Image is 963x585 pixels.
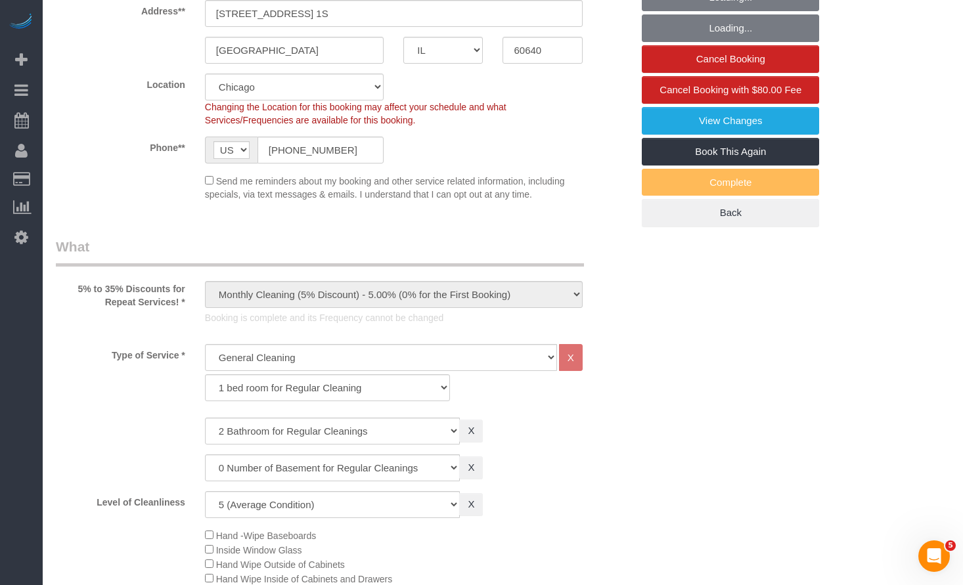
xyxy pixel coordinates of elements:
a: Cancel Booking [642,45,819,73]
img: Automaid Logo [8,13,34,32]
span: Send me reminders about my booking and other service related information, including specials, via... [205,176,565,200]
a: View Changes [642,107,819,135]
p: Booking is complete and its Frequency cannot be changed [205,311,583,324]
span: 5 [945,540,956,551]
a: X [459,493,483,515]
span: Hand -Wipe Baseboards [216,531,317,541]
legend: What [56,237,584,267]
label: 5% to 35% Discounts for Repeat Services! * [46,278,195,309]
label: Type of Service * [46,344,195,362]
a: Back [642,199,819,227]
span: Inside Window Glass [216,545,302,555]
a: X [459,420,483,442]
span: Hand Wipe Inside of Cabinets and Drawers [216,574,392,584]
input: Zip Code** [503,37,582,64]
label: Level of Cleanliness [46,491,195,509]
a: Cancel Booking with $80.00 Fee [642,76,819,104]
iframe: Intercom live chat [918,540,950,572]
span: Cancel Booking with $80.00 Fee [660,84,801,95]
label: Location [46,74,195,91]
a: X [459,456,483,479]
span: Changing the Location for this booking may affect your schedule and what Services/Frequencies are... [205,102,506,125]
span: Hand Wipe Outside of Cabinets [216,559,345,570]
a: Book This Again [642,138,819,165]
